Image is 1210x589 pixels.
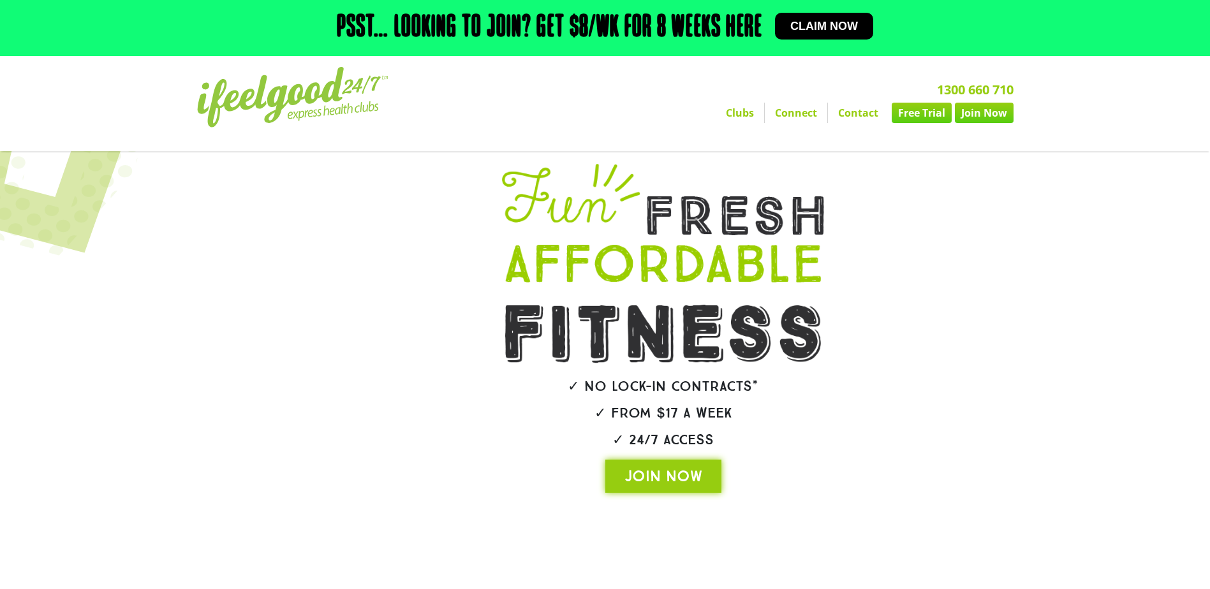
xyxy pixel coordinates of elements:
a: Connect [765,103,827,123]
h2: ✓ No lock-in contracts* [466,379,860,393]
span: JOIN NOW [624,466,702,486]
nav: Menu [487,103,1014,123]
a: 1300 660 710 [937,81,1014,98]
a: Join Now [955,103,1014,123]
a: Contact [828,103,889,123]
a: Free Trial [892,103,952,123]
a: JOIN NOW [605,460,721,493]
h2: ✓ 24/7 Access [466,433,860,447]
a: Claim now [775,13,873,40]
h2: ✓ From $17 a week [466,406,860,420]
h2: Psst… Looking to join? Get $8/wk for 8 weeks here [337,13,762,43]
span: Claim now [790,20,858,32]
a: Clubs [716,103,764,123]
